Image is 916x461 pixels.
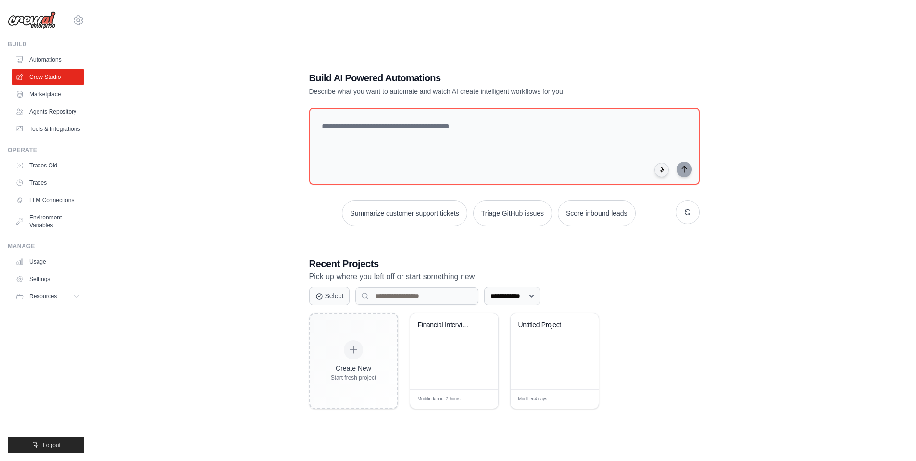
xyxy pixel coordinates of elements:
[342,200,467,226] button: Summarize customer support tickets
[8,11,56,29] img: Logo
[331,374,376,382] div: Start fresh project
[676,200,700,224] button: Get new suggestions
[12,121,84,137] a: Tools & Integrations
[12,210,84,233] a: Environment Variables
[473,200,552,226] button: Triage GitHub issues
[43,441,61,449] span: Logout
[12,289,84,304] button: Resources
[518,321,577,330] div: Untitled Project
[418,321,476,330] div: Financial Interview Practice Chatbot
[309,270,700,283] p: Pick up where you left off or start something new
[12,254,84,269] a: Usage
[518,396,548,403] span: Modified 4 days
[8,243,84,250] div: Manage
[309,287,350,305] button: Select
[576,396,584,403] span: Edit
[418,396,461,403] span: Modified about 2 hours
[331,363,376,373] div: Create New
[558,200,636,226] button: Score inbound leads
[12,158,84,173] a: Traces Old
[8,40,84,48] div: Build
[12,69,84,85] a: Crew Studio
[8,437,84,453] button: Logout
[12,192,84,208] a: LLM Connections
[8,146,84,154] div: Operate
[868,415,916,461] iframe: Chat Widget
[12,52,84,67] a: Automations
[309,71,632,85] h1: Build AI Powered Automations
[12,271,84,287] a: Settings
[12,87,84,102] a: Marketplace
[309,87,632,96] p: Describe what you want to automate and watch AI create intelligent workflows for you
[12,104,84,119] a: Agents Repository
[309,257,700,270] h3: Recent Projects
[475,396,483,403] span: Edit
[654,163,669,177] button: Click to speak your automation idea
[12,175,84,191] a: Traces
[29,293,57,300] span: Resources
